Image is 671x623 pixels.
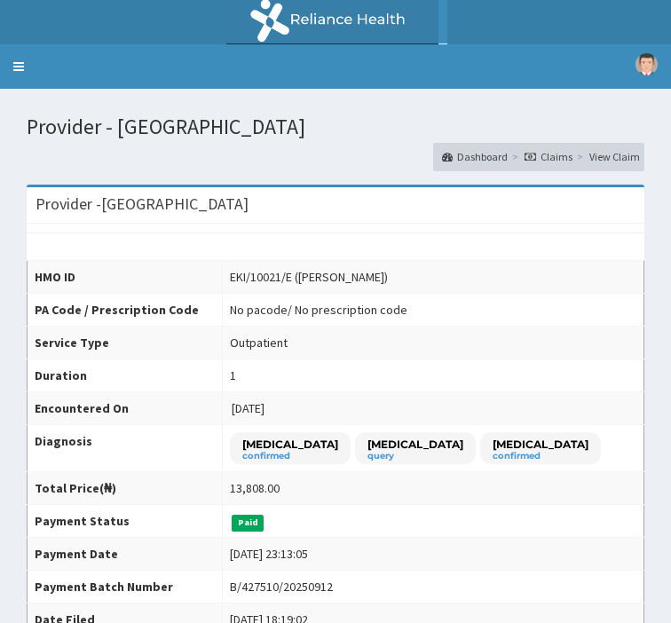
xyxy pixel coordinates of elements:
th: Payment Status [28,505,223,538]
div: EKI/10021/E ([PERSON_NAME]) [230,268,388,286]
p: [MEDICAL_DATA] [242,437,338,452]
div: Outpatient [230,334,288,351]
th: Service Type [28,326,223,359]
h1: Provider - [GEOGRAPHIC_DATA] [27,115,644,138]
th: Duration [28,359,223,391]
img: User Image [635,53,658,75]
a: View Claim [589,149,640,164]
small: query [367,452,463,461]
div: 1 [230,367,236,384]
small: confirmed [242,452,338,461]
th: PA Code / Prescription Code [28,293,223,326]
th: Total Price(₦) [28,472,223,505]
div: B/427510/20250912 [230,578,333,595]
th: Payment Batch Number [28,571,223,603]
p: [MEDICAL_DATA] [367,437,463,452]
span: [DATE] [232,400,264,416]
a: Claims [525,149,572,164]
a: Dashboard [442,149,508,164]
th: Payment Date [28,538,223,571]
h3: Provider - [GEOGRAPHIC_DATA] [36,196,249,212]
th: Diagnosis [28,424,223,472]
span: Paid [232,515,264,531]
div: No pacode / No prescription code [230,301,407,319]
th: HMO ID [28,260,223,293]
small: confirmed [493,452,588,461]
p: [MEDICAL_DATA] [493,437,588,452]
div: 13,808.00 [230,479,280,497]
th: Encountered On [28,391,223,424]
div: [DATE] 23:13:05 [230,545,308,563]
